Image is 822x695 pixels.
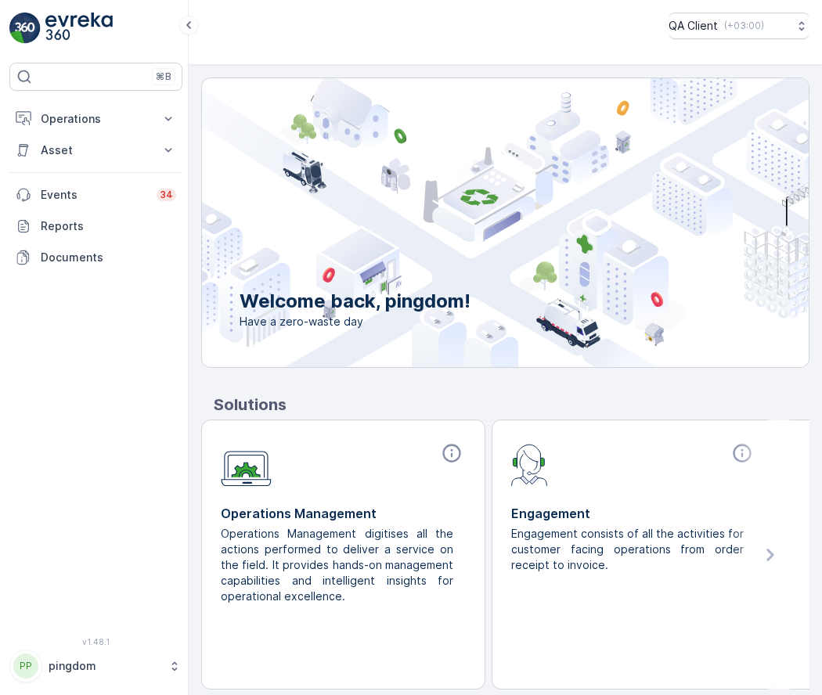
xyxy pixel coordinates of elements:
p: Operations Management [221,504,466,523]
img: logo_light-DOdMpM7g.png [45,13,113,44]
p: Reports [41,218,176,234]
img: module-icon [221,442,272,487]
p: Solutions [214,393,809,416]
div: PP [13,654,38,679]
button: Asset [9,135,182,166]
a: Reports [9,211,182,242]
p: Operations [41,111,151,127]
p: QA Client [669,18,718,34]
button: Operations [9,103,182,135]
img: city illustration [132,78,809,367]
p: Welcome back, pingdom! [240,289,470,314]
p: Engagement [511,504,756,523]
p: Asset [41,142,151,158]
img: module-icon [511,442,548,486]
p: Engagement consists of all the activities for customer facing operations from order receipt to in... [511,526,744,573]
img: logo [9,13,41,44]
button: QA Client(+03:00) [669,13,809,39]
span: v 1.48.1 [9,637,182,646]
p: Events [41,187,147,203]
a: Documents [9,242,182,273]
p: ( +03:00 ) [724,20,764,32]
button: PPpingdom [9,650,182,682]
p: Operations Management digitises all the actions performed to deliver a service on the field. It p... [221,526,453,604]
a: Events34 [9,179,182,211]
p: ⌘B [156,70,171,83]
p: pingdom [49,658,160,674]
p: Documents [41,250,176,265]
span: Have a zero-waste day [240,314,470,329]
p: 34 [160,189,173,201]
